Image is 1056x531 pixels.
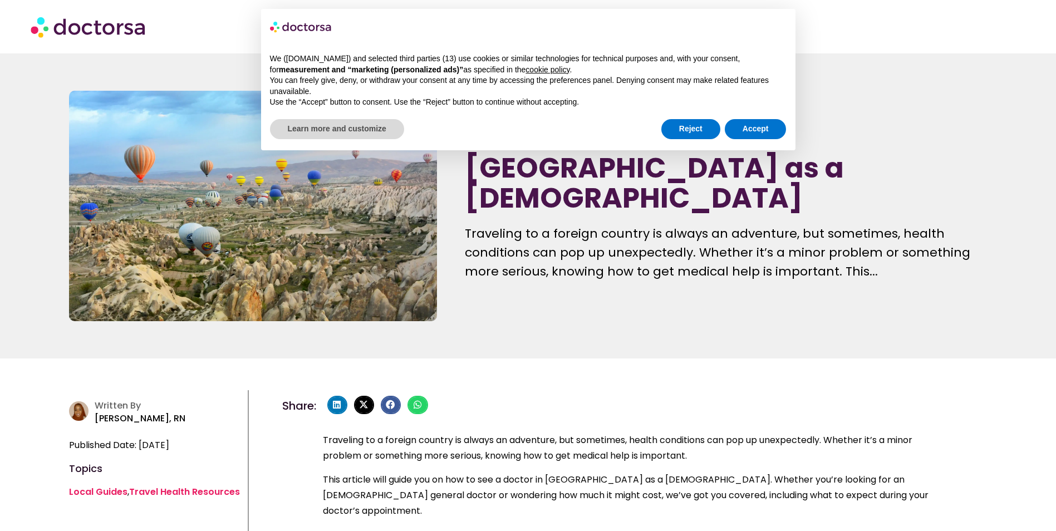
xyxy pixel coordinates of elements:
img: How to see a doctor in Turkey as a foreigner - a complete guide for travelers [69,91,437,321]
p: [PERSON_NAME], RN [95,411,242,426]
a: cookie policy [525,65,569,74]
p: You can freely give, deny, or withdraw your consent at any time by accessing the preferences pane... [270,75,787,97]
img: logo [270,18,332,36]
h4: Topics [69,464,242,473]
p: We ([DOMAIN_NAME]) and selected third parties (13) use cookies or similar technologies for techni... [270,53,787,75]
strong: measurement and “marketing (personalized ads)” [279,65,463,74]
button: Accept [725,119,787,139]
a: Travel Health Resources [129,485,240,498]
span: , [69,485,240,498]
button: Learn more and customize [270,119,404,139]
span: Published Date: [DATE] [69,437,169,453]
button: Reject [661,119,720,139]
div: Share on facebook [381,396,401,415]
p: Traveling to a foreign country is always an adventure, but sometimes, health conditions can pop u... [323,432,946,464]
h1: How to See a Doctor in [GEOGRAPHIC_DATA] as a [DEMOGRAPHIC_DATA] [465,123,987,213]
p: Traveling to a foreign country is always an adventure, but sometimes, health conditions can pop u... [465,224,987,281]
h4: Written By [95,400,242,411]
a: Local Guides [69,485,127,498]
div: Share on whatsapp [407,396,428,415]
p: This article will guide you on how to see a doctor in [GEOGRAPHIC_DATA] as a [DEMOGRAPHIC_DATA]. ... [323,472,946,519]
div: Share on linkedin [327,396,347,415]
p: Use the “Accept” button to consent. Use the “Reject” button to continue without accepting. [270,97,787,108]
h4: Share: [282,400,316,411]
div: Share on x-twitter [354,396,374,415]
